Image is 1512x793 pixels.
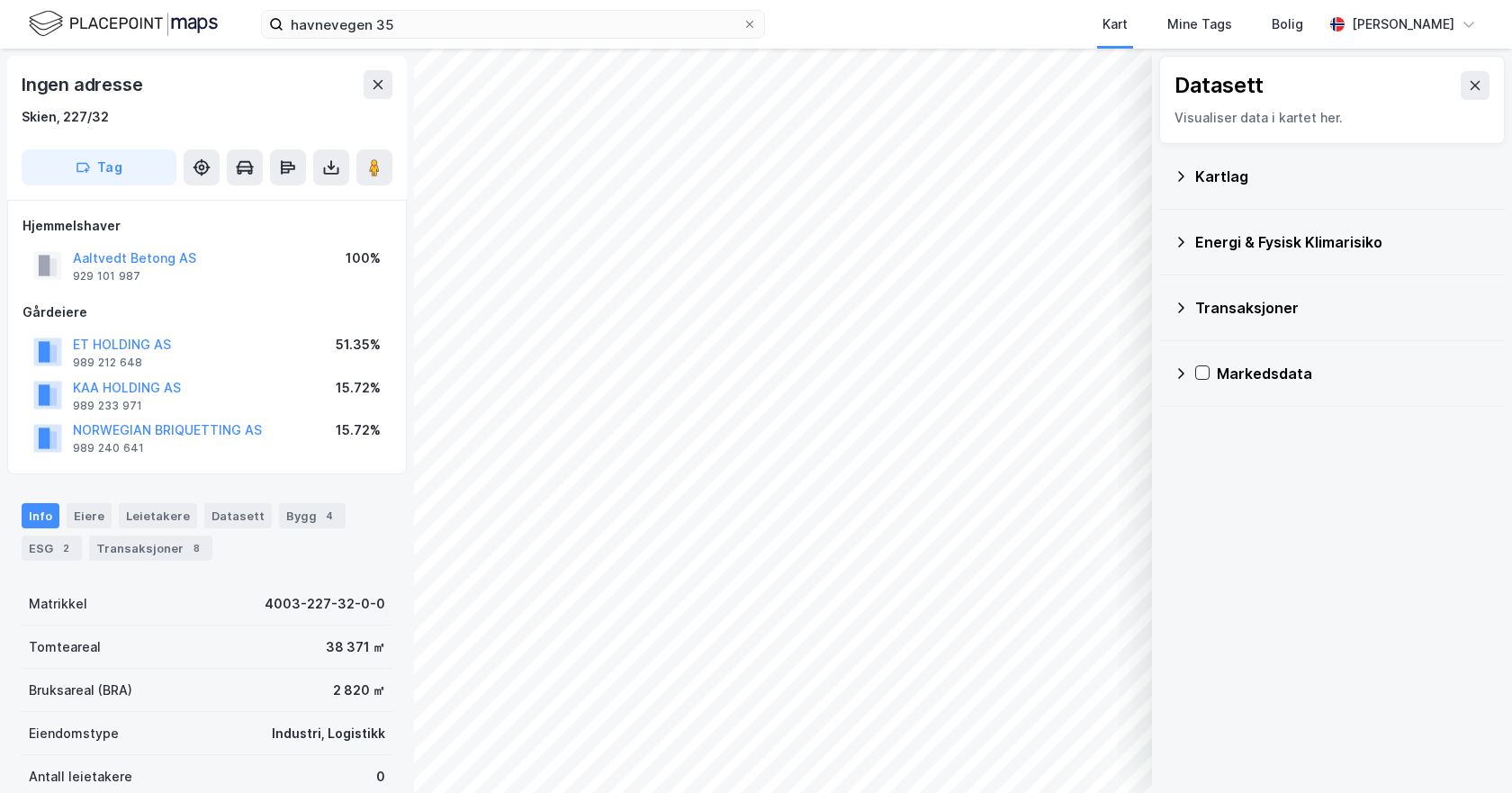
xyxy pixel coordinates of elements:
[1422,707,1512,793] div: Kontrollprogram for chat
[29,680,132,701] div: Bruksareal (BRA)
[29,766,132,788] div: Antall leietakere
[1352,14,1454,35] div: [PERSON_NAME]
[22,503,59,528] div: Info
[326,636,385,658] div: 38 371 ㎡
[1195,297,1490,319] div: Transaksjoner
[346,248,381,269] div: 100%
[73,269,140,284] div: 929 101 987
[1272,14,1303,35] div: Bolig
[265,593,385,615] div: 4003-227-32-0-0
[336,334,381,356] div: 51.35%
[1174,107,1489,129] div: Visualiser data i kartet her.
[1167,14,1232,35] div: Mine Tags
[29,723,119,744] div: Eiendomstype
[89,536,212,561] div: Transaksjoner
[1195,166,1490,187] div: Kartlag
[73,441,144,455] div: 989 240 641
[272,723,385,744] div: Industri, Logistikk
[1174,71,1264,100] div: Datasett
[22,106,109,128] div: Skien, 227/32
[204,503,272,528] div: Datasett
[1195,231,1490,253] div: Energi & Fysisk Klimarisiko
[29,636,101,658] div: Tomteareal
[29,8,218,40] img: logo.f888ab2527a4732fd821a326f86c7f29.svg
[1422,707,1512,793] iframe: Chat Widget
[73,399,142,413] div: 989 233 971
[320,507,338,525] div: 4
[187,539,205,557] div: 8
[22,536,82,561] div: ESG
[1217,363,1490,384] div: Markedsdata
[279,503,346,528] div: Bygg
[336,419,381,441] div: 15.72%
[29,593,87,615] div: Matrikkel
[73,356,142,370] div: 989 212 648
[22,70,146,99] div: Ingen adresse
[67,503,112,528] div: Eiere
[283,11,742,38] input: Søk på adresse, matrikkel, gårdeiere, leietakere eller personer
[376,766,385,788] div: 0
[57,539,75,557] div: 2
[22,302,391,323] div: Gårdeiere
[1102,14,1128,35] div: Kart
[22,149,176,185] button: Tag
[333,680,385,701] div: 2 820 ㎡
[22,215,391,237] div: Hjemmelshaver
[336,377,381,399] div: 15.72%
[119,503,197,528] div: Leietakere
